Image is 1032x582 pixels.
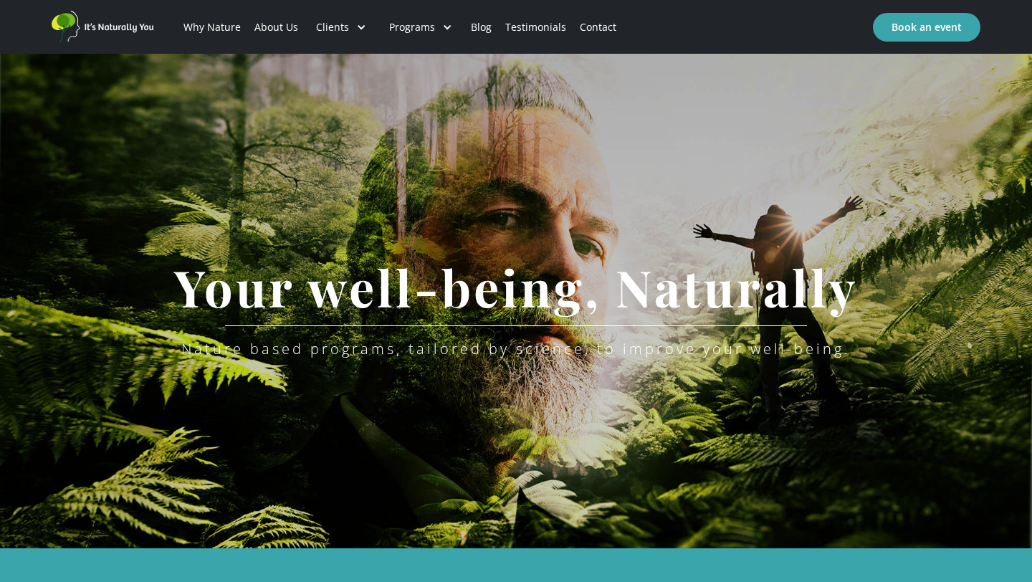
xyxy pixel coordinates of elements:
[378,3,464,52] div: Programs
[573,3,623,52] a: Contact
[316,20,349,34] div: Clients
[873,13,980,42] a: Book an event
[389,20,435,34] div: Programs
[499,3,573,52] a: Testimonials
[305,3,378,52] div: Clients
[153,259,879,315] h1: Your well-being, Naturally
[176,3,247,52] a: Why Nature
[181,340,851,358] div: Nature based programs, tailored by science, to improve your well-being.
[52,11,159,44] a: home
[464,3,498,52] a: Blog
[247,3,305,52] a: About Us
